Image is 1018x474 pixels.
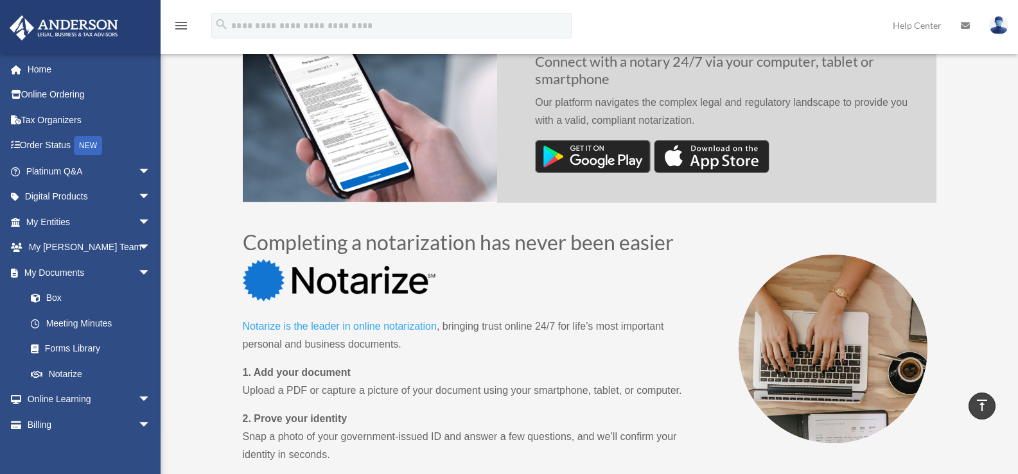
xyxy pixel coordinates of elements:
[9,209,170,235] a: My Entitiesarrow_drop_down
[18,285,170,311] a: Box
[9,260,170,285] a: My Documentsarrow_drop_down
[138,158,164,185] span: arrow_drop_down
[18,336,170,362] a: Forms Library
[215,17,229,31] i: search
[138,209,164,235] span: arrow_drop_down
[138,387,164,413] span: arrow_drop_down
[9,107,170,133] a: Tax Organizers
[173,22,189,33] a: menu
[243,367,351,378] strong: 1. Add your document
[9,235,170,260] a: My [PERSON_NAME] Teamarrow_drop_down
[535,53,917,94] h2: Connect with a notary 24/7 via your computer, tablet or smartphone
[243,317,692,364] p: , bringing trust online 24/7 for life’s most important personal and business documents.
[138,260,164,286] span: arrow_drop_down
[138,184,164,210] span: arrow_drop_down
[9,184,170,210] a: Digital Productsarrow_drop_down
[739,255,927,443] img: Why-notarize
[243,410,692,474] p: Snap a photo of your government-issued ID and answer a few questions, and we’ll confirm your iden...
[18,310,170,336] a: Meeting Minutes
[138,412,164,438] span: arrow_drop_down
[974,398,990,413] i: vertical_align_top
[535,94,917,140] p: Our platform navigates the complex legal and regulatory landscape to provide you with a valid, co...
[138,235,164,261] span: arrow_drop_down
[173,18,189,33] i: menu
[9,387,170,412] a: Online Learningarrow_drop_down
[9,412,170,437] a: Billingarrow_drop_down
[243,321,437,338] a: Notarize is the leader in online notarization
[9,158,170,184] a: Platinum Q&Aarrow_drop_down
[243,38,497,203] img: Notarize Doc-1
[18,361,164,387] a: Notarize
[989,16,1008,35] img: User Pic
[9,56,170,82] a: Home
[243,232,692,259] h2: Completing a notarization has never been easier
[9,82,170,108] a: Online Ordering
[969,393,996,419] a: vertical_align_top
[243,364,692,410] p: Upload a PDF or capture a picture of your document using your smartphone, tablet, or computer.
[6,15,122,40] img: Anderson Advisors Platinum Portal
[74,136,102,155] div: NEW
[9,133,170,159] a: Order StatusNEW
[243,413,347,424] strong: 2. Prove your identity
